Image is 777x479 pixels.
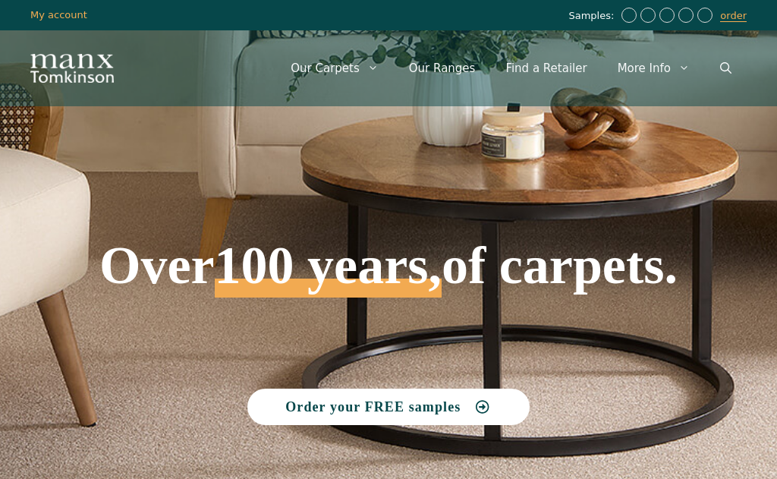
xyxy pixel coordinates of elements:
a: Our Carpets [275,46,394,91]
nav: Primary [275,46,747,91]
a: More Info [602,46,705,91]
a: Our Ranges [394,46,491,91]
img: Manx Tomkinson [30,54,114,83]
a: Find a Retailer [490,46,602,91]
a: Order your FREE samples [247,389,530,425]
a: Open Search Bar [705,46,747,91]
span: 100 years, [215,252,442,298]
a: My account [30,9,87,20]
span: Samples: [568,10,618,23]
h1: Over of carpets. [83,129,694,298]
span: Order your FREE samples [285,400,461,414]
a: order [720,10,747,22]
